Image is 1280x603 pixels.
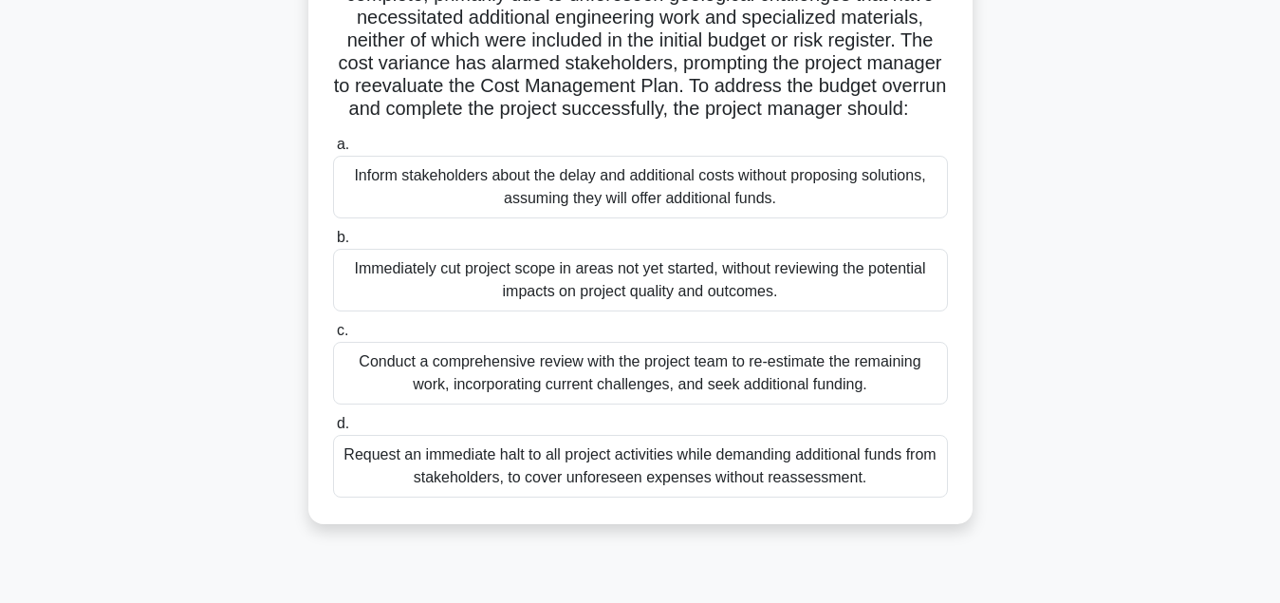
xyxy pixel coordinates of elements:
[333,156,948,218] div: Inform stakeholders about the delay and additional costs without proposing solutions, assuming th...
[337,136,349,152] span: a.
[337,229,349,245] span: b.
[333,342,948,405] div: Conduct a comprehensive review with the project team to re-estimate the remaining work, incorpora...
[337,415,349,431] span: d.
[337,322,348,338] span: c.
[333,249,948,311] div: Immediately cut project scope in areas not yet started, without reviewing the potential impacts o...
[333,435,948,498] div: Request an immediate halt to all project activities while demanding additional funds from stakeho...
